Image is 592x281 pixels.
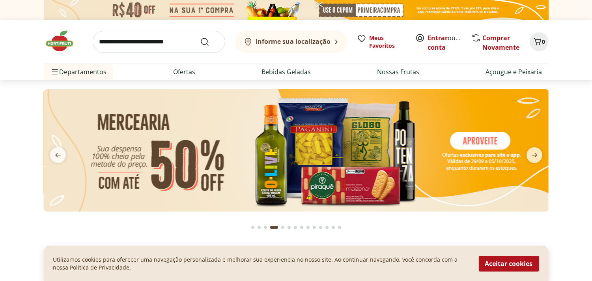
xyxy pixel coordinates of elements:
[256,218,262,237] button: Go to page 2 from fs-carousel
[261,67,311,77] a: Bebidas Geladas
[256,37,331,46] b: Informe sua localização
[311,218,317,237] button: Go to page 10 from fs-carousel
[428,34,448,42] a: Entrar
[43,89,548,212] img: mercearia
[530,32,549,51] button: Carrinho
[317,218,324,237] button: Go to page 11 from fs-carousel
[292,218,299,237] button: Go to page 7 from fs-carousel
[324,218,330,237] button: Go to page 12 from fs-carousel
[486,67,542,77] a: Açougue e Peixaria
[357,34,406,50] a: Meus Favoritos
[44,29,83,53] img: Hortifruti
[269,218,280,237] button: Current page from fs-carousel
[479,256,539,272] button: Aceitar cookies
[44,147,72,163] button: previous
[305,218,311,237] button: Go to page 9 from fs-carousel
[330,218,336,237] button: Go to page 13 from fs-carousel
[50,62,60,81] button: Menu
[50,62,107,81] span: Departamentos
[299,218,305,237] button: Go to page 8 from fs-carousel
[286,218,292,237] button: Go to page 6 from fs-carousel
[428,34,471,52] a: Criar conta
[200,37,219,47] button: Submit Search
[93,31,225,53] input: search
[53,256,469,272] p: Utilizamos cookies para oferecer uma navegação personalizada e melhorar sua experiencia no nosso ...
[262,218,269,237] button: Go to page 3 from fs-carousel
[520,147,549,163] button: next
[235,31,347,53] button: Informe sua localização
[173,67,195,77] a: Ofertas
[428,33,463,52] span: ou
[483,34,520,52] a: Comprar Novamente
[336,218,343,237] button: Go to page 14 from fs-carousel
[377,67,419,77] a: Nossas Frutas
[370,34,406,50] span: Meus Favoritos
[542,38,545,45] span: 0
[280,218,286,237] button: Go to page 5 from fs-carousel
[250,218,256,237] button: Go to page 1 from fs-carousel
